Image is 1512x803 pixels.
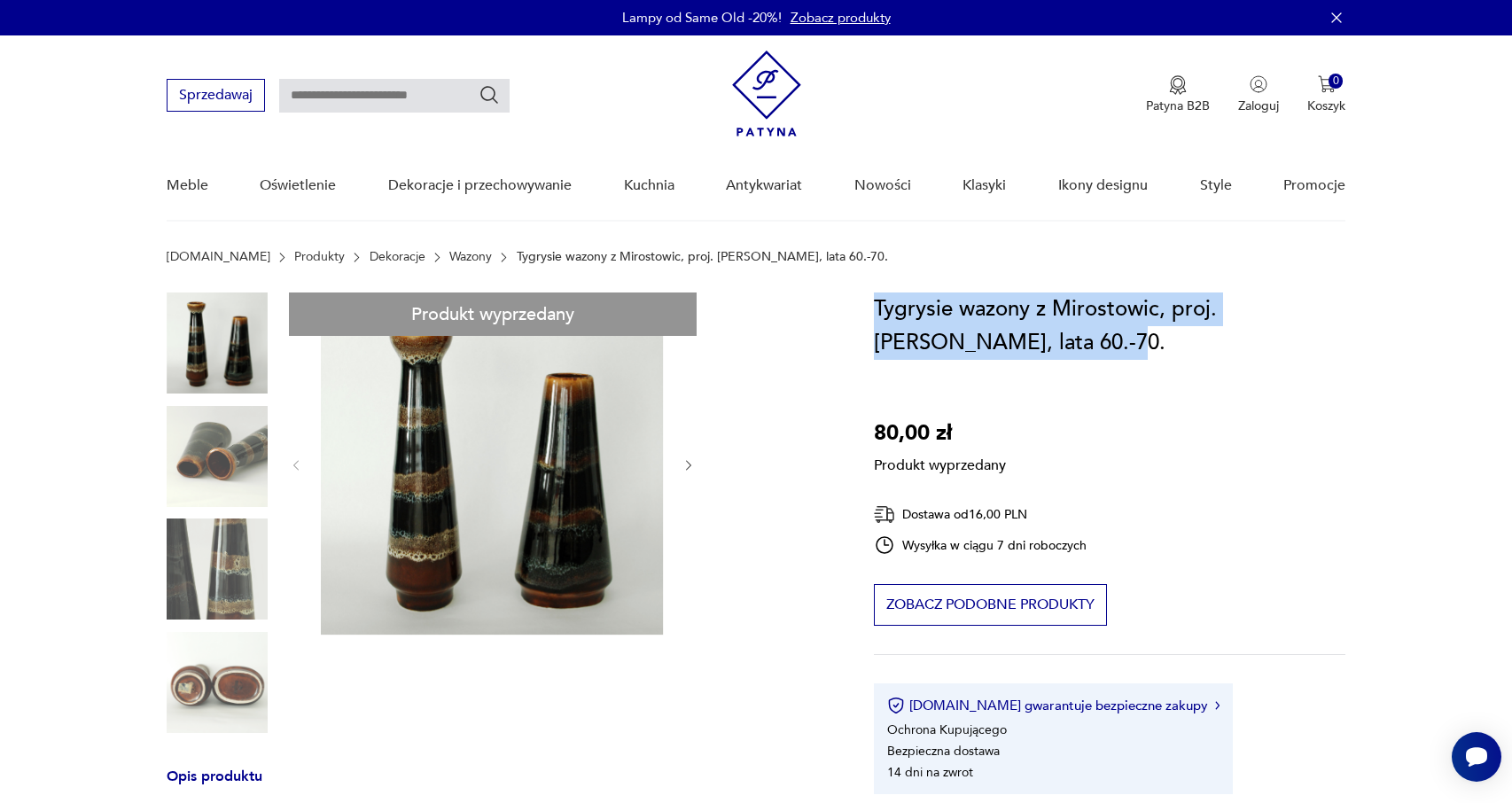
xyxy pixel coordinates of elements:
[1283,152,1345,220] a: Promocje
[1452,732,1501,782] iframe: Smartsupp widget button
[1215,701,1220,710] img: Ikona strzałki w prawo
[260,152,336,220] a: Oświetlenie
[1307,75,1345,114] button: 0Koszyk
[167,152,208,220] a: Meble
[726,152,802,220] a: Antykwariat
[1058,152,1148,220] a: Ikony designu
[622,9,782,27] p: Lampy od Same Old -20%!
[887,697,1220,714] button: [DOMAIN_NAME] gwarantuje bezpieczne zakupy
[1200,152,1232,220] a: Style
[887,697,905,714] img: Ikona certyfikatu
[517,250,888,264] p: Tygrysie wazony z Mirostowic, proj. [PERSON_NAME], lata 60.-70.
[1307,97,1345,114] p: Koszyk
[294,250,345,264] a: Produkty
[167,90,265,103] a: Sprzedawaj
[1318,75,1336,93] img: Ikona koszyka
[887,721,1007,738] li: Ochrona Kupującego
[479,84,500,105] button: Szukaj
[167,79,265,112] button: Sprzedawaj
[874,584,1107,626] button: Zobacz podobne produkty
[624,152,674,220] a: Kuchnia
[1146,75,1210,114] button: Patyna B2B
[449,250,492,264] a: Wazony
[1238,97,1279,114] p: Zaloguj
[370,250,425,264] a: Dekoracje
[732,51,801,136] img: Patyna - sklep z meblami i dekoracjami vintage
[1146,75,1210,114] a: Ikona medaluPatyna B2B
[874,450,1006,475] p: Produkt wyprzedany
[874,292,1345,360] h1: Tygrysie wazony z Mirostowic, proj. [PERSON_NAME], lata 60.-70.
[791,9,891,27] a: Zobacz produkty
[887,743,1000,760] li: Bezpieczna dostawa
[1238,75,1279,114] button: Zaloguj
[388,152,572,220] a: Dekoracje i przechowywanie
[1329,74,1344,89] div: 0
[874,417,1006,450] p: 80,00 zł
[874,503,895,526] img: Ikona dostawy
[167,250,270,264] a: [DOMAIN_NAME]
[1250,75,1267,93] img: Ikonka użytkownika
[1169,75,1187,95] img: Ikona medalu
[963,152,1006,220] a: Klasyki
[854,152,911,220] a: Nowości
[887,764,973,781] li: 14 dni na zwrot
[874,534,1087,556] div: Wysyłka w ciągu 7 dni roboczych
[874,503,1087,526] div: Dostawa od 16,00 PLN
[167,771,831,800] h3: Opis produktu
[1146,97,1210,114] p: Patyna B2B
